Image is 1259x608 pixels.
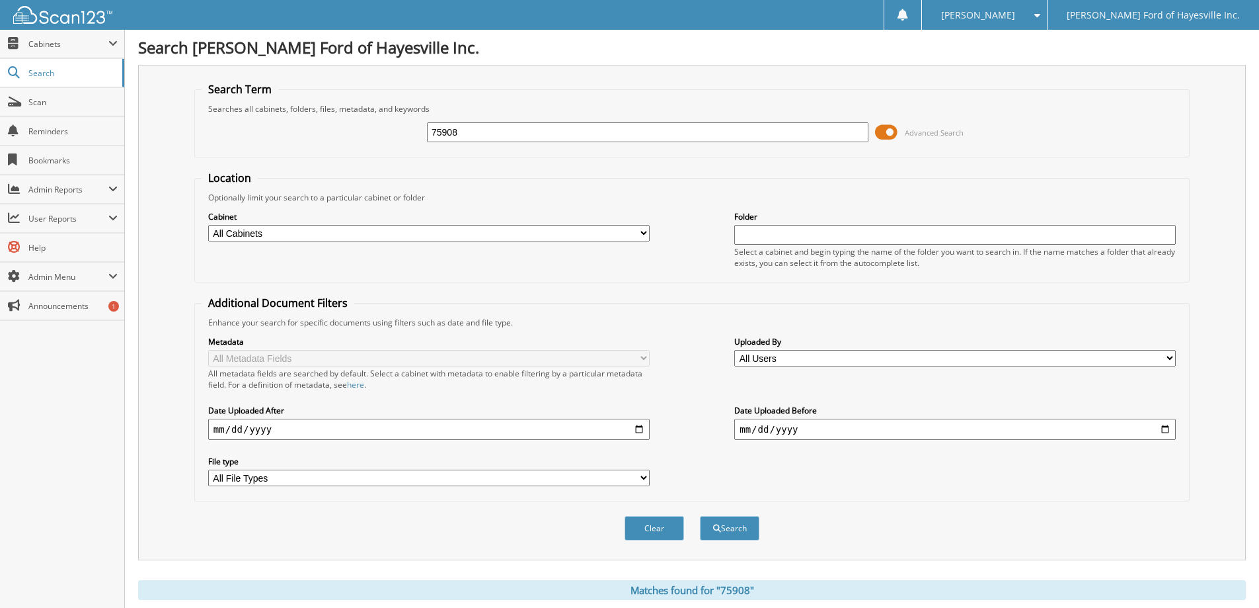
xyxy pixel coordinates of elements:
div: Matches found for "75908" [138,580,1246,600]
legend: Additional Document Filters [202,296,354,310]
span: Advanced Search [905,128,964,138]
div: 1 [108,301,119,312]
label: Metadata [208,336,650,347]
div: Enhance your search for specific documents using filters such as date and file type. [202,317,1182,328]
legend: Location [202,171,258,185]
a: here [347,379,364,390]
span: Admin Menu [28,271,108,282]
label: Date Uploaded After [208,405,650,416]
span: Cabinets [28,38,108,50]
span: Admin Reports [28,184,108,195]
img: scan123-logo-white.svg [13,6,112,24]
div: Select a cabinet and begin typing the name of the folder you want to search in. If the name match... [734,246,1176,269]
span: [PERSON_NAME] Ford of Hayesville Inc. [1067,11,1240,19]
label: Date Uploaded Before [734,405,1176,416]
h1: Search [PERSON_NAME] Ford of Hayesville Inc. [138,36,1246,58]
label: Folder [734,211,1176,222]
span: Help [28,242,118,253]
span: User Reports [28,213,108,224]
legend: Search Term [202,82,278,97]
span: Reminders [28,126,118,137]
label: Cabinet [208,211,650,222]
input: end [734,419,1176,440]
input: start [208,419,650,440]
button: Clear [625,516,684,541]
button: Search [700,516,759,541]
label: Uploaded By [734,336,1176,347]
div: Optionally limit your search to a particular cabinet or folder [202,192,1182,203]
span: Bookmarks [28,155,118,166]
span: Scan [28,97,118,108]
div: All metadata fields are searched by default. Select a cabinet with metadata to enable filtering b... [208,368,650,390]
div: Searches all cabinets, folders, files, metadata, and keywords [202,103,1182,114]
span: [PERSON_NAME] [941,11,1015,19]
label: File type [208,456,650,467]
span: Announcements [28,300,118,312]
span: Search [28,67,116,79]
